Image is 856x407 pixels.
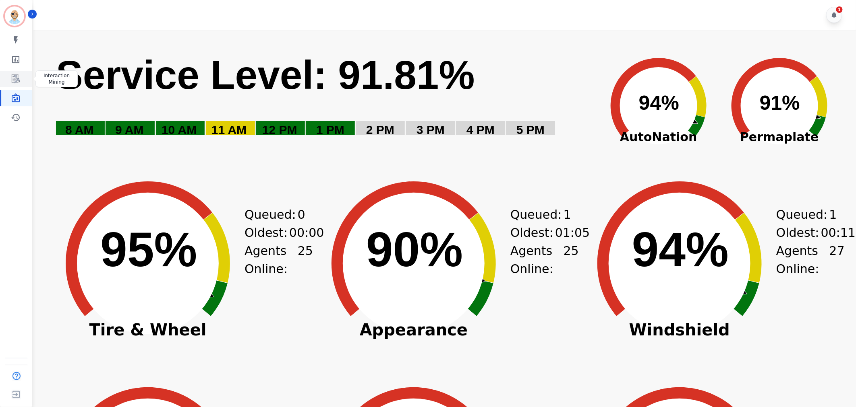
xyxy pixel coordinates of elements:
span: 01:05 [555,224,590,242]
div: Oldest: [510,224,571,242]
text: 94% [632,222,729,276]
span: Windshield [579,326,780,334]
span: Permaplate [719,128,840,146]
span: 00:11 [821,224,856,242]
text: 90% [366,222,463,276]
div: 1 [836,6,843,13]
span: 25 [564,242,579,278]
div: Agents Online: [776,242,845,278]
span: AutoNation [598,128,719,146]
span: 25 [298,242,313,278]
text: 1 PM [316,123,344,136]
img: Bordered avatar [5,6,24,26]
span: Appearance [313,326,514,334]
text: 4 PM [466,123,495,136]
text: Service Level: 91.81% [56,52,475,97]
div: Agents Online: [245,242,313,278]
text: 11 AM [211,123,247,136]
span: 00:00 [289,224,324,242]
text: 10 AM [162,123,197,136]
span: 0 [298,206,305,224]
span: 1 [564,206,571,224]
text: 8 AM [65,123,94,136]
svg: Service Level: 0% [55,51,597,149]
span: 1 [829,206,837,224]
text: 12 PM [262,123,297,136]
div: Oldest: [776,224,837,242]
span: 27 [829,242,845,278]
text: 95% [100,222,197,276]
text: 2 PM [366,123,394,136]
span: Tire & Wheel [47,326,249,334]
div: Agents Online: [510,242,579,278]
div: Queued: [245,206,305,224]
text: 9 AM [115,123,144,136]
div: Queued: [776,206,837,224]
div: Oldest: [245,224,305,242]
text: 3 PM [417,123,445,136]
text: 94% [639,92,679,114]
div: Queued: [510,206,571,224]
text: 91% [760,92,800,114]
text: 5 PM [516,123,545,136]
